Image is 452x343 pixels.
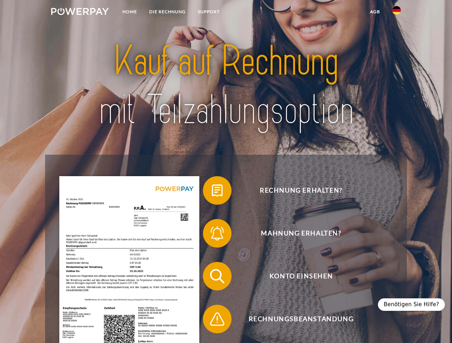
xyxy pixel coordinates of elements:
img: qb_bell.svg [208,224,226,242]
a: Home [116,5,143,18]
span: Mahnung erhalten? [213,219,389,248]
span: Konto einsehen [213,262,389,290]
button: Konto einsehen [203,262,389,290]
a: DIE RECHNUNG [143,5,192,18]
div: Benötigen Sie Hilfe? [378,298,445,311]
img: de [392,6,401,15]
img: logo-powerpay-white.svg [51,8,109,15]
button: Rechnung erhalten? [203,176,389,205]
a: agb [364,5,386,18]
span: Rechnung erhalten? [213,176,389,205]
img: title-powerpay_de.svg [68,34,384,137]
img: qb_bill.svg [208,182,226,199]
button: Mahnung erhalten? [203,219,389,248]
button: Rechnungsbeanstandung [203,305,389,333]
span: Rechnungsbeanstandung [213,305,389,333]
a: SUPPORT [192,5,226,18]
img: qb_search.svg [208,267,226,285]
img: qb_warning.svg [208,310,226,328]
